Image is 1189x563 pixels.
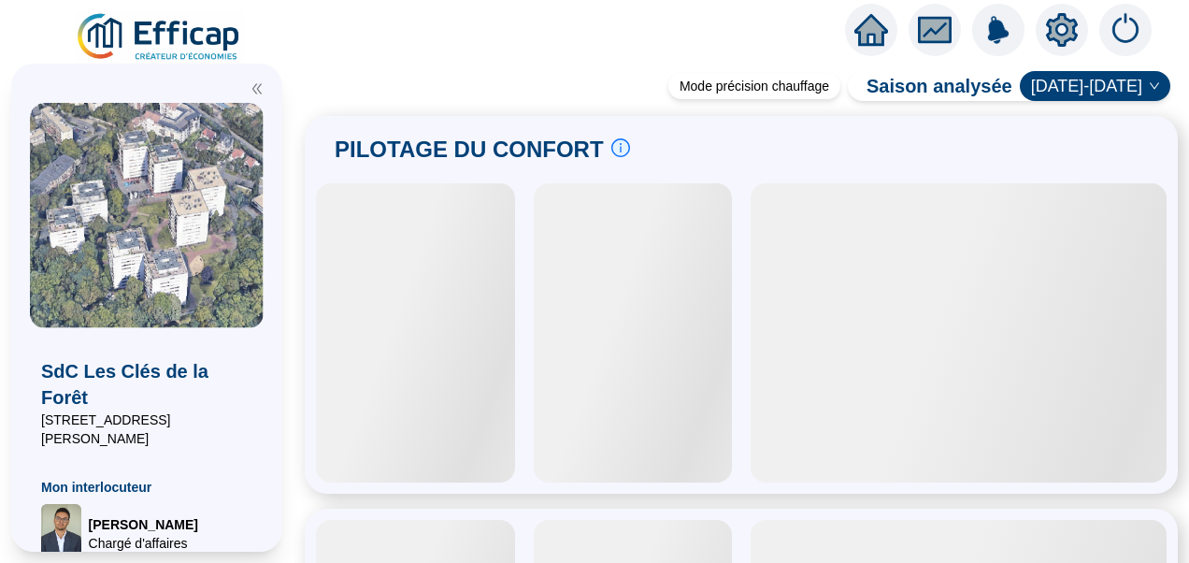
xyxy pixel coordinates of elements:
[41,411,252,448] span: [STREET_ADDRESS][PERSON_NAME]
[668,73,840,99] div: Mode précision chauffage
[854,13,888,47] span: home
[1099,4,1152,56] img: alerts
[41,478,252,497] span: Mon interlocuteur
[251,82,264,95] span: double-left
[335,135,604,165] span: PILOTAGE DU CONFORT
[1045,13,1079,47] span: setting
[611,138,630,157] span: info-circle
[41,358,252,411] span: SdC Les Clés de la Forêt
[89,534,198,553] span: Chargé d'affaires
[89,515,198,534] span: [PERSON_NAME]
[75,11,244,64] img: efficap energie logo
[972,4,1024,56] img: alerts
[1149,80,1160,92] span: down
[918,13,952,47] span: fund
[1031,72,1159,100] span: 2024-2025
[848,73,1012,99] span: Saison analysée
